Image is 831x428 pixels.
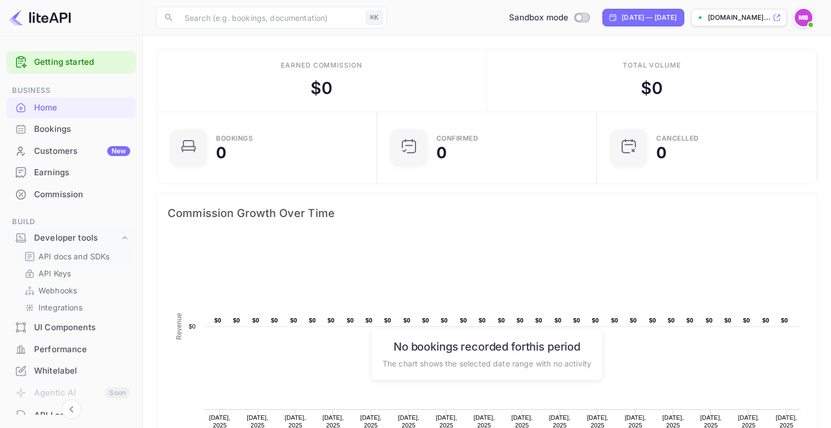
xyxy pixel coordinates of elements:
[7,85,136,97] span: Business
[34,232,119,244] div: Developer tools
[328,317,335,324] text: $0
[24,302,127,313] a: Integrations
[175,313,183,340] text: Revenue
[762,317,769,324] text: $0
[7,162,136,182] a: Earnings
[214,317,221,324] text: $0
[20,299,131,315] div: Integrations
[422,317,429,324] text: $0
[384,317,391,324] text: $0
[743,317,750,324] text: $0
[479,317,486,324] text: $0
[505,12,594,24] div: Switch to Production mode
[20,248,131,264] div: API docs and SDKs
[7,119,136,139] a: Bookings
[271,317,278,324] text: $0
[795,9,812,26] img: Mehdi Baitach
[7,229,136,248] div: Developer tools
[216,145,226,160] div: 0
[34,409,130,422] div: API Logs
[34,166,130,179] div: Earnings
[7,97,136,119] div: Home
[7,97,136,118] a: Home
[24,251,127,262] a: API docs and SDKs
[7,339,136,359] a: Performance
[649,317,656,324] text: $0
[383,357,591,369] p: The chart shows the selected date range with no activity
[555,317,562,324] text: $0
[622,13,677,23] div: [DATE] — [DATE]
[233,317,240,324] text: $0
[216,135,253,142] div: Bookings
[611,317,618,324] text: $0
[436,145,447,160] div: 0
[34,365,130,377] div: Whitelabel
[781,317,788,324] text: $0
[9,9,71,26] img: LiteAPI logo
[34,123,130,136] div: Bookings
[686,317,694,324] text: $0
[498,317,505,324] text: $0
[7,360,136,382] div: Whitelabel
[7,184,136,204] a: Commission
[7,184,136,205] div: Commission
[441,317,448,324] text: $0
[290,317,297,324] text: $0
[573,317,580,324] text: $0
[706,317,713,324] text: $0
[668,317,675,324] text: $0
[535,317,542,324] text: $0
[309,317,316,324] text: $0
[178,7,362,29] input: Search (e.g. bookings, documentation)
[509,12,569,24] span: Sandbox mode
[7,405,136,425] a: API Logs
[281,60,362,70] div: Earned commission
[592,317,599,324] text: $0
[7,141,136,162] div: CustomersNew
[656,135,699,142] div: CANCELLED
[38,302,82,313] p: Integrations
[62,399,81,419] button: Collapse navigation
[34,145,130,158] div: Customers
[38,268,71,279] p: API Keys
[623,60,682,70] div: Total volume
[38,251,110,262] p: API docs and SDKs
[366,10,383,25] div: ⌘K
[724,317,732,324] text: $0
[708,13,771,23] p: [DOMAIN_NAME]...
[436,135,479,142] div: Confirmed
[383,340,591,353] h6: No bookings recorded for this period
[7,162,136,184] div: Earnings
[34,188,130,201] div: Commission
[189,323,196,330] text: $0
[168,204,806,222] span: Commission Growth Over Time
[7,216,136,228] span: Build
[7,317,136,338] div: UI Components
[602,9,684,26] div: Click to change the date range period
[7,317,136,337] a: UI Components
[38,285,77,296] p: Webhooks
[641,76,663,101] div: $ 0
[7,141,136,161] a: CustomersNew
[34,343,130,356] div: Performance
[7,51,136,74] div: Getting started
[403,317,411,324] text: $0
[347,317,354,324] text: $0
[107,146,130,156] div: New
[7,339,136,360] div: Performance
[311,76,333,101] div: $ 0
[7,360,136,381] a: Whitelabel
[365,317,373,324] text: $0
[24,268,127,279] a: API Keys
[20,282,131,298] div: Webhooks
[517,317,524,324] text: $0
[7,119,136,140] div: Bookings
[34,321,130,334] div: UI Components
[630,317,637,324] text: $0
[34,56,130,69] a: Getting started
[20,265,131,281] div: API Keys
[252,317,259,324] text: $0
[24,285,127,296] a: Webhooks
[656,145,667,160] div: 0
[460,317,467,324] text: $0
